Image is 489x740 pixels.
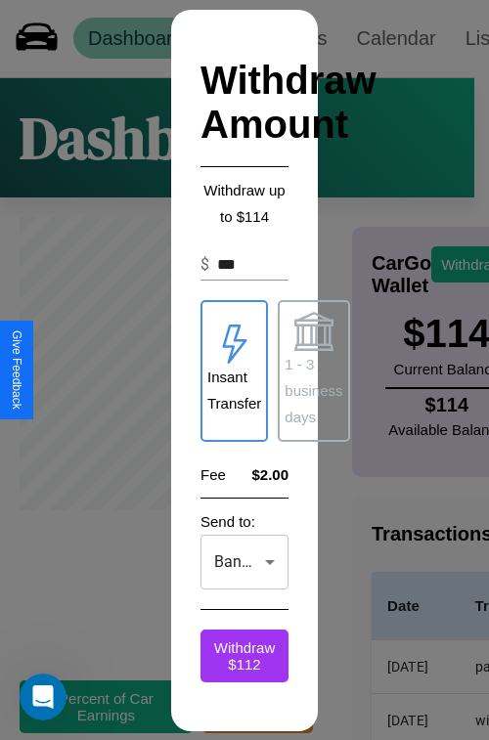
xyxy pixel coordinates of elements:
div: Banky McBankface [200,535,289,589]
p: Insant Transfer [207,364,261,416]
button: Withdraw $112 [200,630,289,682]
p: Fee [200,461,226,488]
h2: Withdraw Amount [200,39,289,167]
p: 1 - 3 business days [285,351,342,430]
p: Send to: [200,508,289,535]
p: $ [200,253,209,277]
div: Give Feedback [10,330,23,410]
iframe: Intercom live chat [20,674,67,720]
p: Withdraw up to $ 114 [200,177,289,230]
h4: $2.00 [251,466,289,483]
